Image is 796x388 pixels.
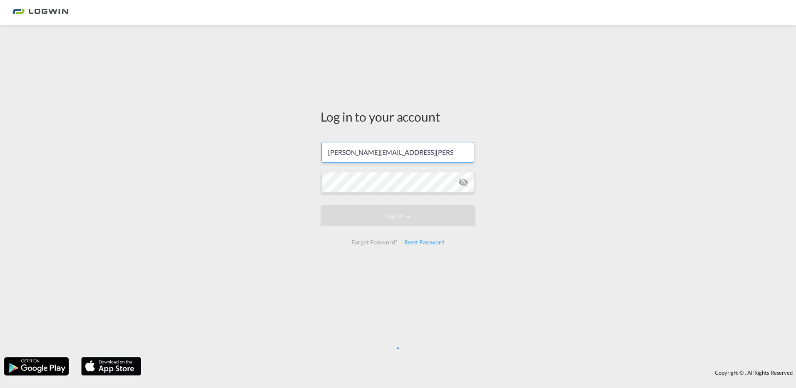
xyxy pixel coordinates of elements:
[321,205,475,226] button: LOGIN
[401,235,448,250] div: Reset Password
[145,366,796,380] div: Copyright © . All Rights Reserved
[321,142,474,163] input: Enter email/phone number
[80,356,142,376] img: apple.png
[321,108,475,125] div: Log in to your account
[458,177,468,187] md-icon: icon-eye-off
[348,235,400,250] div: Forgot Password?
[12,3,69,22] img: bc73a0e0d8c111efacd525e4c8ad7d32.png
[3,356,70,376] img: google.png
